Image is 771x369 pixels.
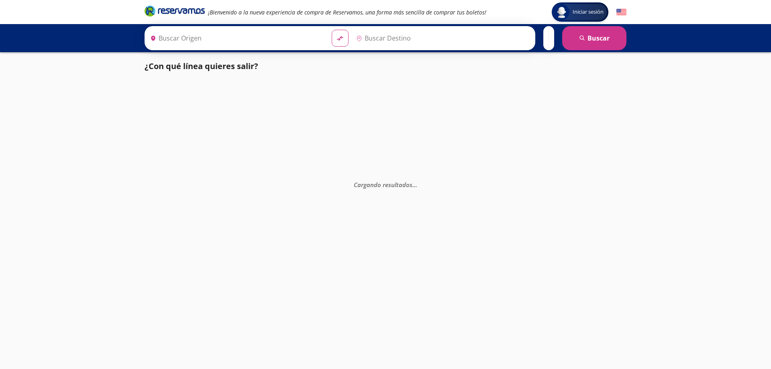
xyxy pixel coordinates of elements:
[145,60,258,72] p: ¿Con qué línea quieres salir?
[416,180,417,188] span: .
[354,180,417,188] em: Cargando resultados
[569,8,607,16] span: Iniciar sesión
[562,26,626,50] button: Buscar
[616,7,626,17] button: English
[145,5,205,17] i: Brand Logo
[147,28,325,48] input: Buscar Origen
[353,28,531,48] input: Buscar Destino
[208,8,486,16] em: ¡Bienvenido a la nueva experiencia de compra de Reservamos, una forma más sencilla de comprar tus...
[145,5,205,19] a: Brand Logo
[414,180,416,188] span: .
[412,180,414,188] span: .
